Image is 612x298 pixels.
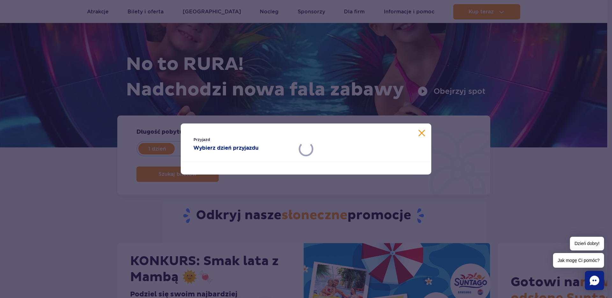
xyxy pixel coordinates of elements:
[553,253,604,268] span: Jak mogę Ci pomóc?
[570,237,604,250] span: Dzień dobry!
[419,130,425,136] button: Zamknij kalendarz
[193,137,293,143] span: Przyjazd
[193,144,293,152] strong: Wybierz dzień przyjazdu
[585,271,604,290] div: Chat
